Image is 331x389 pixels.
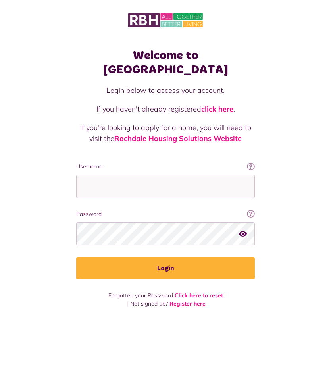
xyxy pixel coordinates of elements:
img: MyRBH [128,12,203,29]
a: Click here to reset [175,292,223,299]
span: Not signed up? [130,300,168,307]
span: Forgotten your Password [108,292,173,299]
label: Username [76,162,255,171]
label: Password [76,210,255,218]
p: Login below to access your account. [76,85,255,96]
a: Rochdale Housing Solutions Website [114,134,242,143]
p: If you're looking to apply for a home, you will need to visit the [76,122,255,144]
button: Login [76,257,255,279]
h1: Welcome to [GEOGRAPHIC_DATA] [76,48,255,77]
a: click here [201,104,233,114]
p: If you haven't already registered . [76,104,255,114]
a: Register here [169,300,206,307]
